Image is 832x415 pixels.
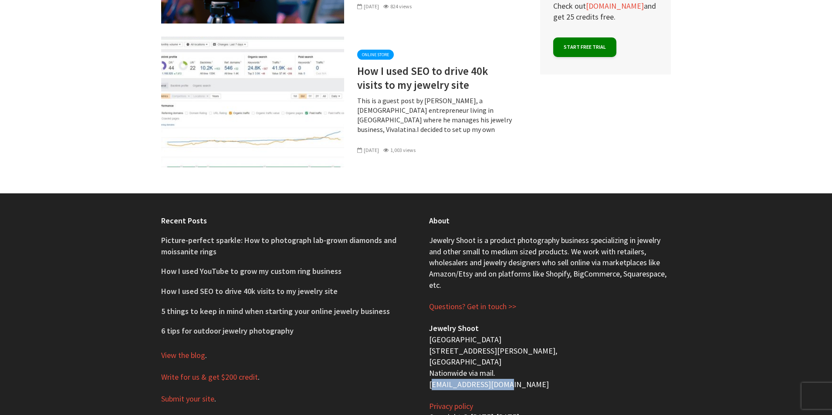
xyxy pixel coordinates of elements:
a: Picture-perfect sparkle: How to photograph lab-grown diamonds and moissanite rings [161,235,396,256]
p: . [161,393,403,405]
div: 1,003 views [383,146,416,154]
a: Submit your site [161,394,214,404]
h4: Recent Posts [161,215,403,226]
p: Check out and get 25 credits free. [553,0,658,23]
a: Questions? Get in touch >> [429,301,516,312]
span: [DATE] [357,3,379,10]
p: Jewelry Shoot is a product photography business specializing in jewelry and other small to medium... [429,235,671,291]
a: Write for us & get $200 credit [161,372,258,382]
h4: About [429,215,671,226]
span: [DATE] [357,147,379,153]
b: Jewelry Shoot [429,323,479,333]
a: Start free trial [553,37,616,57]
a: [DOMAIN_NAME] [586,1,644,11]
a: View the blog [161,350,205,361]
p: This is a guest post by [PERSON_NAME], a [DEMOGRAPHIC_DATA] entrepreneur living in [GEOGRAPHIC_DA... [357,96,514,144]
a: How I used SEO to drive 40k visits to my jewelry site [357,64,514,92]
a: 5 things to keep in mind when starting your online jewelry business [161,306,390,316]
a: How I used YouTube to grow my custom ring business [161,266,342,276]
a: Online Store [357,50,394,60]
p: . [161,350,403,361]
a: 6 tips for outdoor jewelry photography [161,326,294,336]
p: . [161,371,403,383]
div: 824 views [383,3,412,10]
p: [GEOGRAPHIC_DATA] [STREET_ADDRESS][PERSON_NAME], [GEOGRAPHIC_DATA] Nationwide via mail. [EMAIL_AD... [429,323,671,390]
a: How I used SEO to drive 40k visits to my jewelry site [161,97,344,105]
a: How I used SEO to drive 40k visits to my jewelry site [161,286,338,296]
a: Privacy policy [429,401,473,412]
